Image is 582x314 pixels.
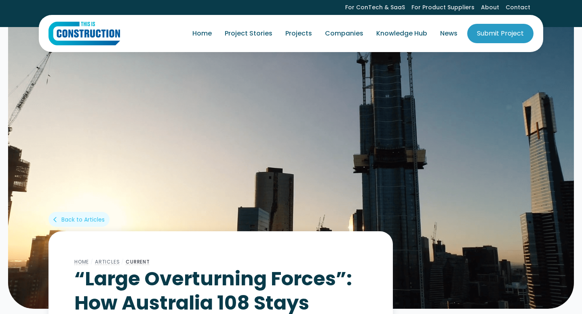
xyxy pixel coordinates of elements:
a: Home [186,22,218,45]
a: News [434,22,464,45]
a: Submit Project [467,24,533,43]
div: / [89,257,95,267]
img: “Large Overturning Forces”: How Australia 108 Stays Standing [8,26,574,309]
a: Companies [318,22,370,45]
a: Current [126,258,150,265]
div: arrow_back_ios [53,216,60,224]
div: / [120,257,126,267]
a: Knowledge Hub [370,22,434,45]
img: This Is Construction Logo [48,21,120,46]
div: Back to Articles [61,216,105,224]
a: home [48,21,120,46]
a: Home [74,258,89,265]
a: Projects [279,22,318,45]
div: Submit Project [477,29,524,38]
a: arrow_back_iosBack to Articles [48,212,110,227]
a: Articles [95,258,120,265]
a: Project Stories [218,22,279,45]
